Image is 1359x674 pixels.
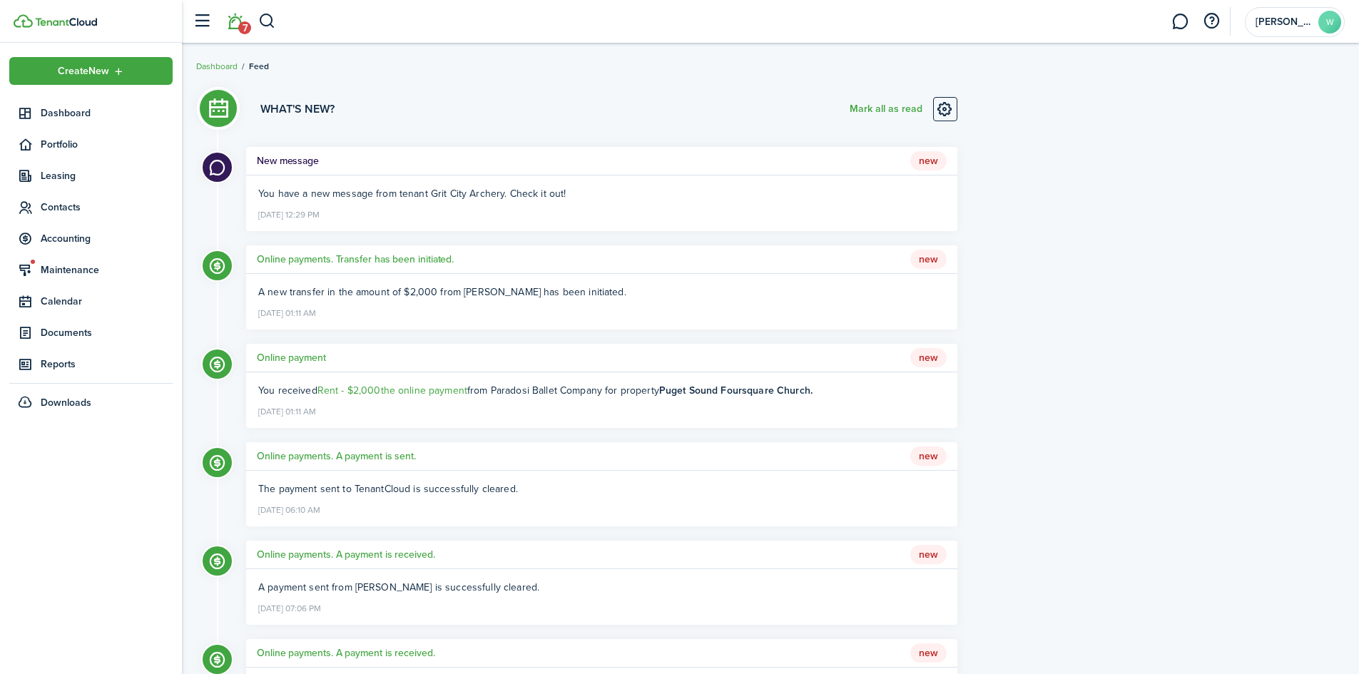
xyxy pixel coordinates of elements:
[249,60,269,73] span: Feed
[258,481,518,496] span: The payment sent to TenantCloud is successfully cleared.
[9,350,173,378] a: Reports
[41,106,173,121] span: Dashboard
[258,383,813,398] ng-component: You received from Paradosi Ballet Company for property
[258,204,320,223] time: [DATE] 12:29 PM
[41,262,173,277] span: Maintenance
[1166,4,1193,40] a: Messaging
[910,643,947,663] span: New
[41,395,91,410] span: Downloads
[850,97,922,121] button: Mark all as read
[58,66,109,76] span: Create New
[317,383,381,398] span: Rent - $2,000
[257,449,416,464] h5: Online payments. A payment is sent.
[910,348,947,368] span: New
[196,60,238,73] a: Dashboard
[1256,17,1313,27] span: Wes
[257,350,326,365] h5: Online payment
[910,151,947,171] span: New
[41,200,173,215] span: Contacts
[257,252,454,267] h5: Online payments. Transfer has been initiated.
[659,383,813,398] b: Puget Sound Foursquare Church.
[910,446,947,466] span: New
[35,18,97,26] img: TenantCloud
[258,580,539,595] span: A payment sent from [PERSON_NAME] is successfully cleared.
[258,186,566,201] span: You have a new message from tenant Grit City Archery. Check it out!
[41,357,173,372] span: Reports
[14,14,33,28] img: TenantCloud
[1318,11,1341,34] avatar-text: W
[258,401,316,419] time: [DATE] 01:11 AM
[258,9,276,34] button: Search
[41,231,173,246] span: Accounting
[41,137,173,152] span: Portfolio
[257,153,319,168] h5: New message
[910,250,947,270] span: New
[257,547,435,562] h5: Online payments. A payment is received.
[257,645,435,660] h5: Online payments. A payment is received.
[41,294,173,309] span: Calendar
[258,285,626,300] span: A new transfer in the amount of $2,000 from [PERSON_NAME] has been initiated.
[41,325,173,340] span: Documents
[188,8,215,35] button: Open sidebar
[258,598,321,616] time: [DATE] 07:06 PM
[41,168,173,183] span: Leasing
[910,545,947,565] span: New
[1199,9,1223,34] button: Open resource center
[317,383,467,398] a: Rent - $2,000the online payment
[258,499,320,518] time: [DATE] 06:10 AM
[9,57,173,85] button: Open menu
[9,99,173,127] a: Dashboard
[260,101,335,118] h3: What's new?
[258,302,316,321] time: [DATE] 01:11 AM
